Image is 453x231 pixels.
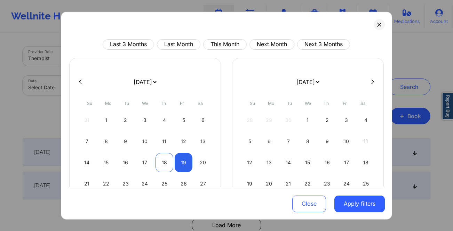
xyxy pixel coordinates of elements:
[261,174,278,193] div: Mon Oct 20 2025
[105,100,111,106] abbr: Monday
[334,196,385,212] button: Apply filters
[261,131,278,151] div: Mon Oct 06 2025
[194,110,212,130] div: Sat Sep 06 2025
[98,174,116,193] div: Mon Sep 22 2025
[280,174,297,193] div: Tue Oct 21 2025
[194,174,212,193] div: Sat Sep 27 2025
[241,131,259,151] div: Sun Oct 05 2025
[318,110,336,130] div: Thu Oct 02 2025
[142,100,148,106] abbr: Wednesday
[338,131,356,151] div: Fri Oct 10 2025
[156,174,173,193] div: Thu Sep 25 2025
[241,174,259,193] div: Sun Oct 19 2025
[136,152,154,172] div: Wed Sep 17 2025
[194,152,212,172] div: Sat Sep 20 2025
[175,174,193,193] div: Fri Sep 26 2025
[357,110,375,130] div: Sat Oct 04 2025
[156,110,173,130] div: Thu Sep 04 2025
[136,174,154,193] div: Wed Sep 24 2025
[124,100,129,106] abbr: Tuesday
[117,152,135,172] div: Tue Sep 16 2025
[299,131,317,151] div: Wed Oct 08 2025
[292,196,326,212] button: Close
[98,152,116,172] div: Mon Sep 15 2025
[299,152,317,172] div: Wed Oct 15 2025
[338,110,356,130] div: Fri Oct 03 2025
[117,174,135,193] div: Tue Sep 23 2025
[103,39,154,49] button: Last 3 Months
[261,152,278,172] div: Mon Oct 13 2025
[194,131,212,151] div: Sat Sep 13 2025
[87,100,93,106] abbr: Sunday
[357,174,375,193] div: Sat Oct 25 2025
[338,152,356,172] div: Fri Oct 17 2025
[305,100,311,106] abbr: Wednesday
[78,152,96,172] div: Sun Sep 14 2025
[98,131,116,151] div: Mon Sep 08 2025
[357,152,375,172] div: Sat Oct 18 2025
[175,131,193,151] div: Fri Sep 12 2025
[318,152,336,172] div: Thu Oct 16 2025
[297,39,350,49] button: Next 3 Months
[78,131,96,151] div: Sun Sep 07 2025
[117,131,135,151] div: Tue Sep 09 2025
[161,100,166,106] abbr: Thursday
[318,174,336,193] div: Thu Oct 23 2025
[157,39,201,49] button: Last Month
[136,131,154,151] div: Wed Sep 10 2025
[241,152,259,172] div: Sun Oct 12 2025
[324,100,329,106] abbr: Thursday
[250,39,295,49] button: Next Month
[156,131,173,151] div: Thu Sep 11 2025
[268,100,274,106] abbr: Monday
[318,131,336,151] div: Thu Oct 09 2025
[117,110,135,130] div: Tue Sep 02 2025
[136,110,154,130] div: Wed Sep 03 2025
[338,174,356,193] div: Fri Oct 24 2025
[198,100,203,106] abbr: Saturday
[98,110,116,130] div: Mon Sep 01 2025
[287,100,292,106] abbr: Tuesday
[250,100,255,106] abbr: Sunday
[280,152,297,172] div: Tue Oct 14 2025
[343,100,347,106] abbr: Friday
[280,131,297,151] div: Tue Oct 07 2025
[175,152,193,172] div: Fri Sep 19 2025
[180,100,184,106] abbr: Friday
[175,110,193,130] div: Fri Sep 05 2025
[357,131,375,151] div: Sat Oct 11 2025
[299,110,317,130] div: Wed Oct 01 2025
[156,152,173,172] div: Thu Sep 18 2025
[299,174,317,193] div: Wed Oct 22 2025
[361,100,366,106] abbr: Saturday
[204,39,247,49] button: This Month
[78,174,96,193] div: Sun Sep 21 2025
